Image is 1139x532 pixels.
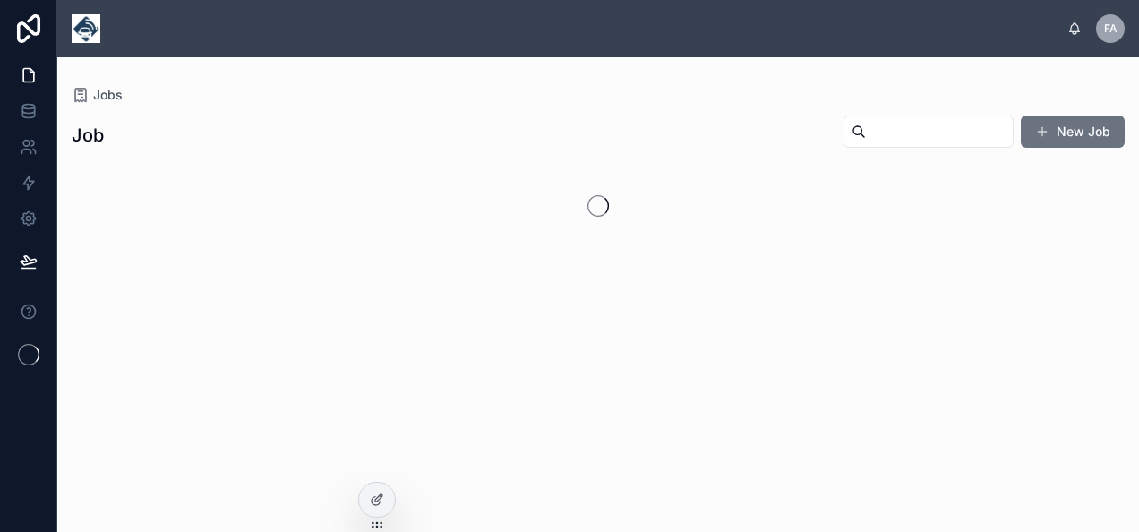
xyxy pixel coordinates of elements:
span: FA [1104,21,1118,36]
img: App logo [72,14,100,43]
h1: Job [72,123,104,148]
a: Jobs [72,86,123,104]
div: scrollable content [115,25,1067,32]
button: New Job [1021,116,1125,148]
span: Jobs [93,86,123,104]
